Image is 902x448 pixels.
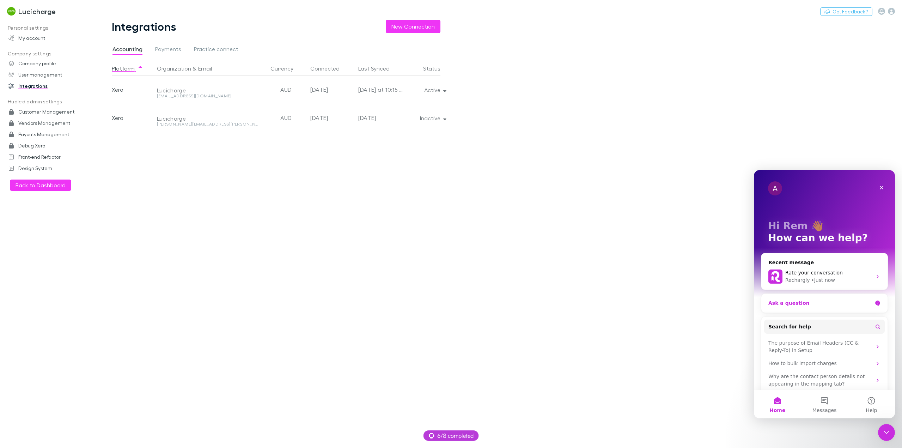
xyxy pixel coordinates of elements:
button: Got Feedback? [820,7,872,16]
a: User management [1,69,99,80]
button: Active [419,85,451,95]
a: Vendors Management [1,117,99,129]
img: Lucicharge's Logo [7,7,16,16]
p: Company settings [1,49,99,58]
a: Debug Xero [1,140,99,151]
p: Hudled admin settings [1,97,99,106]
div: Lucicharge [157,87,258,94]
iframe: Intercom live chat [878,424,895,441]
div: Xero [112,104,154,132]
a: Front-end Refactor [1,151,99,163]
div: [DATE] [310,75,353,104]
a: My account [1,32,99,44]
div: [DATE] at 10:15 PM [358,75,403,104]
button: Platform [112,61,143,75]
button: Last Synced [358,61,398,75]
a: Integrations [1,80,99,92]
a: Company profile [1,58,99,69]
h1: Integrations [112,20,177,33]
div: Lucicharge [157,115,258,122]
iframe: Intercom live chat [754,170,895,418]
div: [PERSON_NAME][EMAIL_ADDRESS][PERSON_NAME][DOMAIN_NAME] [157,122,258,126]
span: Practice connect [194,46,238,55]
button: Back to Dashboard [10,180,71,191]
button: Currency [270,61,302,75]
button: Email [198,61,212,75]
span: Accounting [112,46,142,55]
a: Design System [1,163,99,174]
button: Inactive [414,113,451,123]
div: [DATE] [310,104,353,132]
div: AUD [265,104,307,132]
div: [DATE] [358,104,403,132]
p: Personal settings [1,24,99,32]
h3: Lucicharge [18,7,56,16]
button: Connected [310,61,348,75]
div: AUD [265,75,307,104]
a: Lucicharge [3,3,60,20]
div: Xero [112,75,154,104]
span: Payments [155,46,181,55]
button: Status [423,61,449,75]
div: & [157,61,262,75]
button: New Connection [386,20,440,33]
button: Organization [157,61,191,75]
a: Customer Management [1,106,99,117]
div: [EMAIL_ADDRESS][DOMAIN_NAME] [157,94,258,98]
a: Payouts Management [1,129,99,140]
